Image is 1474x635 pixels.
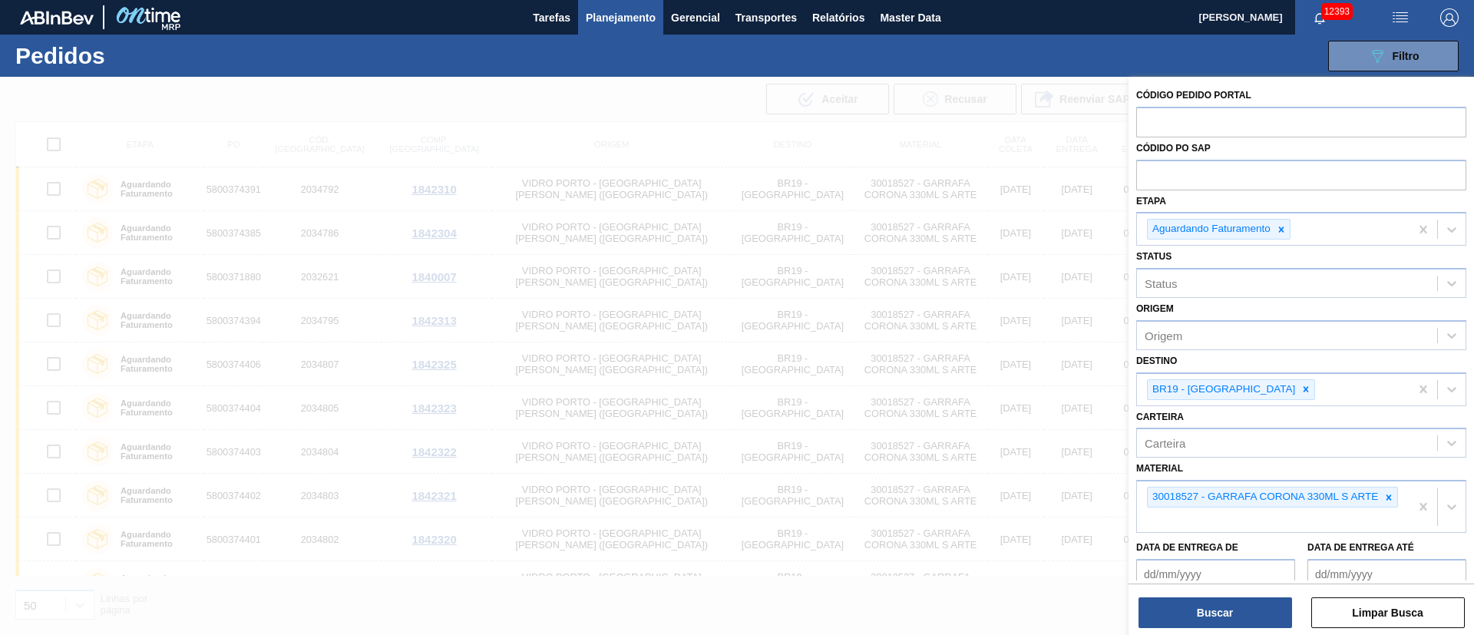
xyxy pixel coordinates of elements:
label: Códido PO SAP [1136,143,1211,154]
div: Aguardando Faturamento [1148,220,1273,239]
img: Logout [1440,8,1459,27]
div: Origem [1145,329,1182,342]
span: Transportes [735,8,797,27]
span: Relatórios [812,8,864,27]
span: Tarefas [533,8,570,27]
div: Status [1145,277,1178,290]
label: Material [1136,463,1183,474]
h1: Pedidos [15,47,245,64]
div: BR19 - [GEOGRAPHIC_DATA] [1148,380,1297,399]
label: Origem [1136,303,1174,314]
span: Filtro [1393,50,1419,62]
input: dd/mm/yyyy [1136,559,1295,590]
span: Gerencial [671,8,720,27]
img: userActions [1391,8,1410,27]
span: 12393 [1321,3,1353,20]
div: Carteira [1145,437,1185,450]
label: Destino [1136,356,1177,366]
img: TNhmsLtSVTkK8tSr43FrP2fwEKptu5GPRR3wAAAABJRU5ErkJggg== [20,11,94,25]
button: Notificações [1295,7,1344,28]
label: Código Pedido Portal [1136,90,1251,101]
button: Filtro [1328,41,1459,71]
input: dd/mm/yyyy [1307,559,1466,590]
label: Carteira [1136,412,1184,422]
label: Data de Entrega de [1136,542,1238,553]
label: Etapa [1136,196,1166,207]
span: Planejamento [586,8,656,27]
label: Status [1136,251,1172,262]
span: Master Data [880,8,940,27]
div: 30018527 - GARRAFA CORONA 330ML S ARTE [1148,488,1380,507]
label: Data de Entrega até [1307,542,1414,553]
